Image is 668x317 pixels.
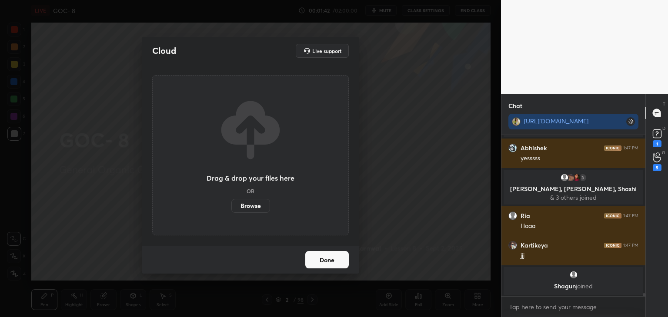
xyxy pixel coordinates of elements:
img: iconic-dark.1390631f.png [604,145,621,151]
div: 1:47 PM [623,145,638,151]
img: default.png [508,211,517,220]
h6: Kartikeya [521,241,548,249]
img: default.png [560,173,569,182]
div: grid [501,135,645,297]
div: yesssss [521,154,638,163]
img: b41c7e87cd84428c80b38b7c8c47b8b0.jpg [512,117,521,126]
p: D [662,125,665,132]
p: & 3 others joined [509,194,638,201]
h2: Cloud [152,45,176,56]
img: e846c3f02b4d43b7b69e69fed747a4c3.jpg [572,173,581,182]
img: iconic-dark.1390631f.png [604,243,621,248]
h5: Live support [312,48,341,53]
a: [URL][DOMAIN_NAME] [524,117,588,125]
div: 1:47 PM [623,213,638,218]
div: 5 [653,164,661,171]
p: [PERSON_NAME], [PERSON_NAME], Shashi [509,185,638,192]
p: Shagun [509,283,638,290]
span: joined [576,282,593,290]
button: Done [305,251,349,268]
div: 1 [653,140,661,147]
h6: Abhishek [521,144,547,152]
p: Chat [501,94,529,117]
p: T [663,101,665,107]
div: jjj [521,251,638,260]
div: Haaa [521,222,638,231]
img: iconic-dark.1390631f.png [604,213,621,218]
img: 8611f1679fd34ed987126a9c069c4b3c.jpg [566,173,575,182]
p: G [662,149,665,156]
div: 1:47 PM [623,243,638,248]
img: 3 [508,144,517,152]
img: default.png [569,271,578,279]
div: 3 [578,173,587,182]
h3: Drag & drop your files here [207,175,294,182]
img: 387f24def2e94cce8d24a2ec81ad9a11.jpg [508,241,517,250]
h5: OR [247,188,254,194]
h6: Ria [521,212,530,220]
